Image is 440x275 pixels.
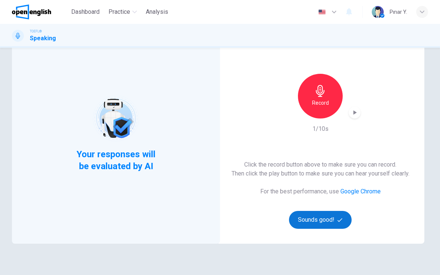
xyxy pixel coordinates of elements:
[30,34,56,43] h1: Speaking
[12,4,68,19] a: OpenEnglish logo
[109,7,130,16] span: Practice
[340,188,381,195] a: Google Chrome
[372,6,384,18] img: Profile picture
[143,5,171,19] button: Analysis
[317,9,327,15] img: en
[289,211,352,229] button: Sounds good!
[106,5,140,19] button: Practice
[92,95,139,142] img: robot icon
[312,98,329,107] h6: Record
[312,124,329,133] h6: 1/10s
[30,29,42,34] span: TOEFL®
[298,74,343,118] button: Record
[260,187,381,196] h6: For the best performance, use
[390,7,407,16] div: Pınar Y.
[232,160,409,178] h6: Click the record button above to make sure you can record. Then click the play button to make sur...
[71,7,100,16] span: Dashboard
[146,7,168,16] span: Analysis
[68,5,103,19] button: Dashboard
[12,4,51,19] img: OpenEnglish logo
[71,148,161,172] span: Your responses will be evaluated by AI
